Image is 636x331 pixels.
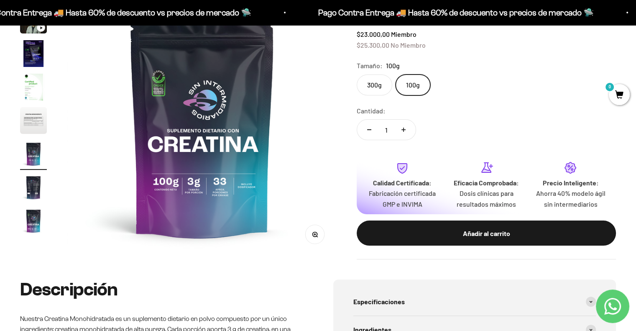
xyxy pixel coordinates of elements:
mark: 0 [605,82,615,92]
strong: Eficacia Comprobada: [454,179,519,187]
img: Creatina Monohidrato [20,208,47,234]
span: $23.000,00 [357,30,390,38]
a: 0 [609,91,630,100]
p: Fabricación certificada GMP e INVIMA [367,188,437,209]
button: Ir al artículo 9 [20,208,47,237]
img: Creatina Monohidrato [20,174,47,201]
img: Creatina Monohidrato [20,107,47,134]
button: Ir al artículo 8 [20,174,47,203]
button: Aumentar cantidad [391,120,416,140]
p: Dosis clínicas para resultados máximos [451,188,522,209]
span: $25.300,00 [357,41,389,49]
strong: Calidad Certificada: [373,179,432,187]
span: Especificaciones [353,296,405,307]
button: Ir al artículo 4 [20,40,47,69]
span: No Miembro [391,41,426,49]
p: Ahorra 40% modelo ágil sin intermediarios [535,188,606,209]
button: Ir al artículo 5 [20,74,47,103]
p: Pago Contra Entrega 🚚 Hasta 60% de descuento vs precios de mercado 🛸 [317,6,593,19]
span: 100g [386,60,400,71]
img: Creatina Monohidrato [20,74,47,100]
button: Ir al artículo 3 [20,18,47,36]
img: Creatina Monohidrato [20,40,47,67]
summary: Especificaciones [353,288,596,316]
img: Creatina Monohidrato [20,141,47,167]
strong: Precio Inteligente: [542,179,598,187]
button: Ir al artículo 6 [20,107,47,136]
label: Cantidad: [357,105,386,116]
div: Añadir al carrito [373,228,599,239]
h2: Descripción [20,280,303,300]
button: Ir al artículo 7 [20,141,47,170]
button: Reducir cantidad [357,120,381,140]
button: Añadir al carrito [357,221,616,246]
legend: Tamaño: [357,60,383,71]
span: Miembro [391,30,416,38]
